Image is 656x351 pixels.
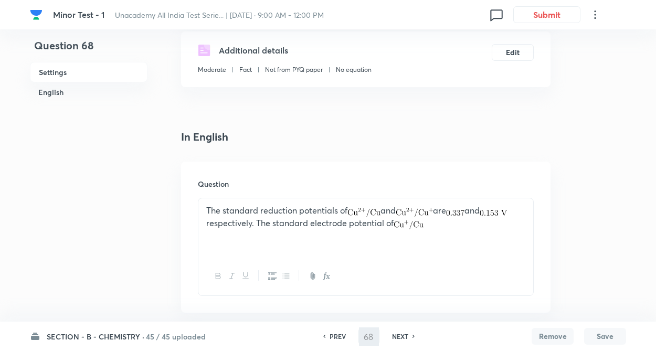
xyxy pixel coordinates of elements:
h4: In English [181,129,551,145]
span: Unacademy All India Test Serie... | [DATE] · 9:00 AM - 12:00 PM [115,10,324,20]
h6: Settings [30,62,147,82]
p: No equation [336,65,372,75]
img: questionDetails.svg [198,44,210,57]
h4: Question 68 [30,38,147,62]
img: 0.337 [446,210,465,216]
p: The standard reduction potentials of and are and respectively. The standard electrode potential of [206,205,525,229]
img: \mathrm{Cu}^{2+} / \mathrm{Cu}^{+} [396,208,433,217]
p: Moderate [198,65,226,75]
img: \mathrm{Cu}^{2+} / \mathrm{Cu} [347,208,380,217]
h6: PREV [330,332,346,341]
h6: 45 / 45 uploaded [146,331,206,342]
h6: English [30,82,147,102]
p: Fact [239,65,252,75]
h6: SECTION - B - CHEMISTRY · [47,331,144,342]
span: Minor Test - 1 [53,9,104,20]
h6: Question [198,178,534,189]
img: \mathrm{Cu}^{+} / \mathrm{Cu} [394,220,424,229]
img: 0.153 \mathrm{~V} [480,210,507,216]
button: Remove [532,328,574,345]
img: Company Logo [30,8,43,21]
button: Save [584,328,626,345]
h6: NEXT [392,332,408,341]
p: Not from PYQ paper [265,65,323,75]
a: Company Logo [30,8,45,21]
button: Submit [513,6,580,23]
button: Edit [492,44,534,61]
h5: Additional details [219,44,288,57]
